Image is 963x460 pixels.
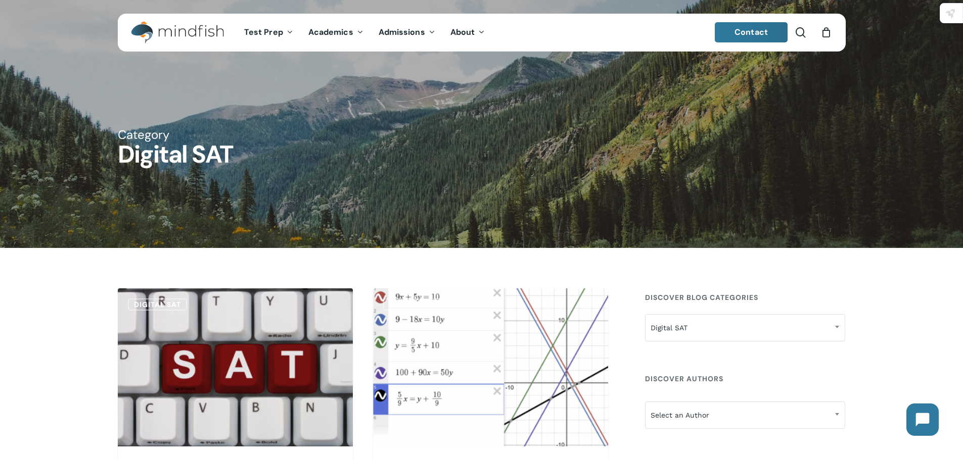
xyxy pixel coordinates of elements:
[735,27,768,37] span: Contact
[379,27,425,37] span: Admissions
[443,28,493,37] a: About
[308,27,353,37] span: Academics
[118,142,846,167] h1: Digital SAT
[646,317,845,338] span: Digital SAT
[383,298,481,311] a: Desmos Guide Series
[237,14,492,52] nav: Main Menu
[821,27,832,38] a: Cart
[301,28,371,37] a: Academics
[118,14,846,52] header: Main Menu
[244,27,283,37] span: Test Prep
[371,28,443,37] a: Admissions
[646,404,845,426] span: Select an Author
[237,28,301,37] a: Test Prep
[645,401,845,429] span: Select an Author
[645,314,845,341] span: Digital SAT
[715,22,788,42] a: Contact
[118,127,169,142] span: Category
[450,27,475,37] span: About
[734,393,949,446] iframe: Chatbot
[645,288,845,306] h4: Discover Blog Categories
[645,370,845,388] h4: Discover Authors
[128,298,187,311] a: Digital SAT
